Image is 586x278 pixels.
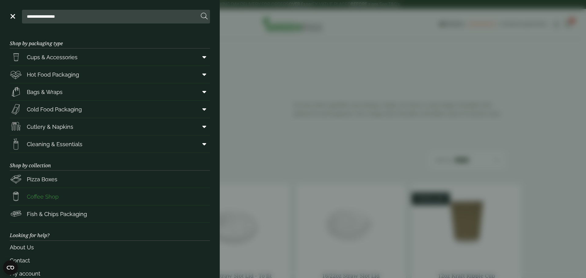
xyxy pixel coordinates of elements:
span: Cleaning & Essentials [27,140,82,148]
img: Deli_box.svg [10,68,22,81]
a: About Us [10,241,210,254]
span: Cups & Accessories [27,53,78,61]
span: Coffee Shop [27,193,59,201]
span: Cutlery & Napkins [27,123,73,131]
a: Cutlery & Napkins [10,118,210,135]
img: Pizza_boxes.svg [10,173,22,185]
a: Pizza Boxes [10,171,210,188]
img: HotDrink_paperCup.svg [10,190,22,203]
a: Cold Food Packaging [10,101,210,118]
a: Hot Food Packaging [10,66,210,83]
img: Paper_carriers.svg [10,86,22,98]
span: Fish & Chips Packaging [27,210,87,218]
a: Cleaning & Essentials [10,135,210,153]
img: open-wipe.svg [10,138,22,150]
h3: Shop by packaging type [10,31,210,49]
h3: Shop by collection [10,153,210,171]
a: Contact [10,254,210,267]
h3: Looking for help? [10,223,210,240]
img: Sandwich_box.svg [10,103,22,115]
a: Fish & Chips Packaging [10,205,210,222]
img: Cutlery.svg [10,121,22,133]
a: Cups & Accessories [10,49,210,66]
a: Coffee Shop [10,188,210,205]
span: Hot Food Packaging [27,70,79,79]
img: FishNchip_box.svg [10,208,22,220]
span: Bags & Wraps [27,88,63,96]
span: Pizza Boxes [27,175,57,183]
button: Open CMP widget [3,260,18,275]
img: PintNhalf_cup.svg [10,51,22,63]
span: Cold Food Packaging [27,105,82,114]
a: Bags & Wraps [10,83,210,100]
